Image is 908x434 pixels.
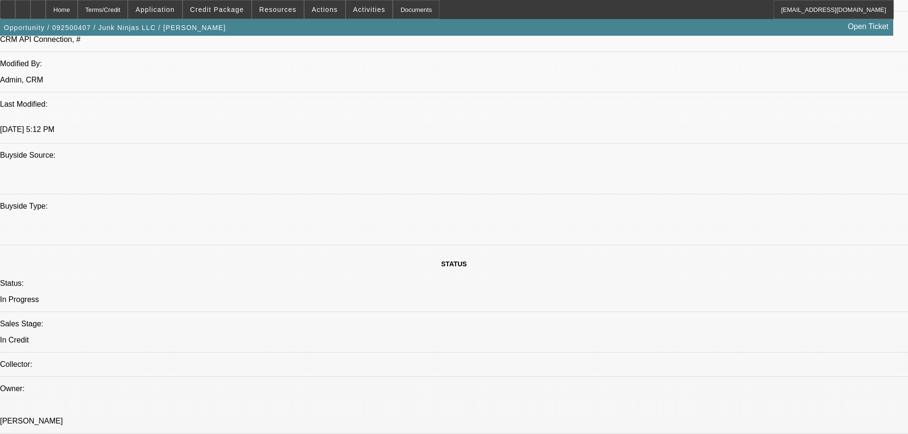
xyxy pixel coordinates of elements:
span: Credit Package [190,6,244,13]
button: Resources [252,0,304,19]
span: Application [135,6,174,13]
span: Activities [353,6,386,13]
span: Resources [259,6,296,13]
button: Activities [346,0,393,19]
button: Application [128,0,182,19]
button: Credit Package [183,0,251,19]
a: Open Ticket [844,19,892,35]
span: Actions [312,6,338,13]
span: STATUS [441,260,467,268]
span: Opportunity / 092500407 / Junk Ninjas LLC / [PERSON_NAME] [4,24,226,31]
button: Actions [305,0,345,19]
